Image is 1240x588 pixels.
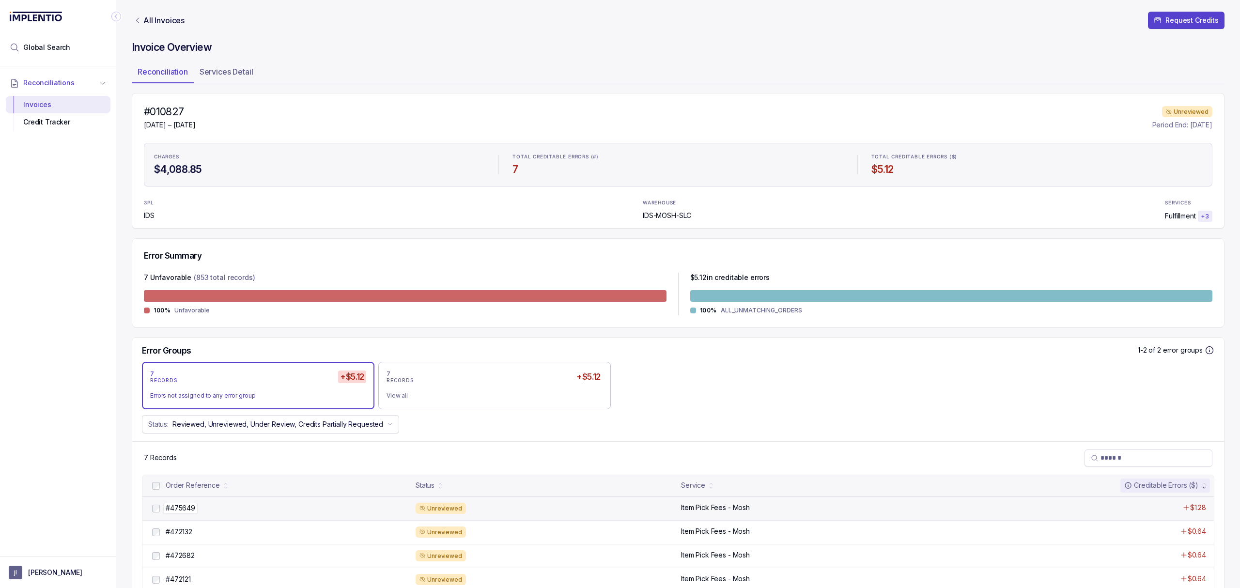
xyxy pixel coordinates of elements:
[643,200,676,206] p: WAREHOUSE
[387,370,391,378] p: 7
[1188,526,1206,536] p: $0.64
[144,453,177,463] div: Remaining page entries
[23,78,75,88] span: Reconciliations
[110,11,122,22] div: Collapse Icon
[416,480,434,490] div: Status
[138,66,188,77] p: Reconciliation
[643,211,691,220] p: IDS-MOSH-SLC
[144,120,196,130] p: [DATE] – [DATE]
[143,15,185,25] p: All Invoices
[154,163,485,176] h4: $4,088.85
[174,306,210,315] p: Unfavorable
[166,551,195,560] p: #472682
[194,273,255,284] p: (853 total records)
[681,503,750,512] p: Item Pick Fees - Mosh
[154,307,170,314] p: 100%
[6,72,110,93] button: Reconciliations
[148,147,491,182] li: Statistic CHARGES
[14,96,103,113] div: Invoices
[142,415,399,433] button: Status:Reviewed, Unreviewed, Under Review, Credits Partially Requested
[14,113,103,131] div: Credit Tracker
[9,566,108,579] button: User initials[PERSON_NAME]
[148,419,169,429] p: Status:
[416,550,466,562] div: Unreviewed
[166,574,191,584] p: #472121
[1138,345,1163,355] p: 1-2 of 2
[1188,550,1206,560] p: $0.64
[194,64,259,83] li: Tab Services Detail
[512,163,843,176] h4: 7
[1188,574,1206,584] p: $0.64
[1165,211,1195,221] p: Fulfillment
[152,482,160,490] input: checkbox-checkbox
[163,503,198,513] p: #475649
[152,505,160,512] input: checkbox-checkbox
[681,550,750,560] p: Item Pick Fees - Mosh
[700,307,717,314] p: 100%
[150,391,358,401] div: Errors not assigned to any error group
[507,147,849,182] li: Statistic TOTAL CREDITABLE ERRORS (#)
[1165,15,1219,25] p: Request Credits
[152,528,160,536] input: checkbox-checkbox
[28,568,82,577] p: [PERSON_NAME]
[144,250,201,261] h5: Error Summary
[871,154,958,160] p: TOTAL CREDITABLE ERRORS ($)
[871,163,1202,176] h4: $5.12
[166,480,220,490] div: Order Reference
[144,143,1212,186] ul: Statistic Highlights
[681,480,705,490] div: Service
[387,378,414,384] p: RECORDS
[1124,480,1198,490] div: Creditable Errors ($)
[6,94,110,133] div: Reconciliations
[1163,345,1203,355] p: error groups
[387,391,595,401] div: View all
[866,147,1208,182] li: Statistic TOTAL CREDITABLE ERRORS ($)
[132,15,186,25] a: Link All Invoices
[416,526,466,538] div: Unreviewed
[1190,503,1206,512] p: $1.28
[23,43,70,52] span: Global Search
[1201,213,1209,220] p: + 3
[1152,120,1212,130] p: Period End: [DATE]
[144,200,169,206] p: 3PL
[132,41,1224,54] h4: Invoice Overview
[172,419,383,429] p: Reviewed, Unreviewed, Under Review, Credits Partially Requested
[9,566,22,579] span: User initials
[132,64,194,83] li: Tab Reconciliation
[154,154,179,160] p: CHARGES
[574,371,603,383] h5: +$5.12
[681,526,750,536] p: Item Pick Fees - Mosh
[1162,106,1212,118] div: Unreviewed
[416,574,466,586] div: Unreviewed
[150,378,177,384] p: RECORDS
[150,370,155,378] p: 7
[144,105,196,119] h4: #010827
[166,527,192,537] p: #472132
[200,66,253,77] p: Services Detail
[144,273,191,284] p: 7 Unfavorable
[690,273,770,284] p: $ 5.12 in creditable errors
[152,552,160,560] input: checkbox-checkbox
[338,371,366,383] h5: +$5.12
[512,154,599,160] p: TOTAL CREDITABLE ERRORS (#)
[681,574,750,584] p: Item Pick Fees - Mosh
[132,64,1224,83] ul: Tab Group
[1148,12,1224,29] button: Request Credits
[142,345,191,356] h5: Error Groups
[144,453,177,463] p: 7 Records
[152,576,160,584] input: checkbox-checkbox
[1165,200,1191,206] p: SERVICES
[416,503,466,514] div: Unreviewed
[144,211,169,220] p: IDS
[721,306,802,315] p: ALL_UNMATCHING_ORDERS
